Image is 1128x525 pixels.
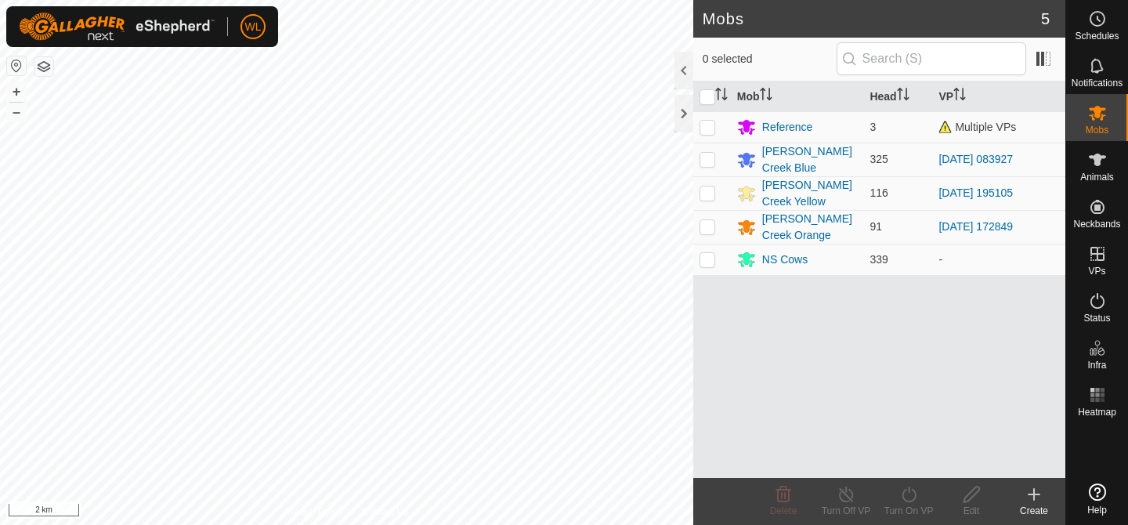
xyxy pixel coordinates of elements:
[762,177,858,210] div: [PERSON_NAME] Creek Yellow
[1087,505,1107,515] span: Help
[815,504,877,518] div: Turn Off VP
[762,211,858,244] div: [PERSON_NAME] Creek Orange
[938,220,1013,233] a: [DATE] 172849
[932,81,1065,112] th: VP
[877,504,940,518] div: Turn On VP
[703,9,1041,28] h2: Mobs
[938,153,1013,165] a: [DATE] 083927
[837,42,1026,75] input: Search (S)
[1066,477,1128,521] a: Help
[938,186,1013,199] a: [DATE] 195105
[1087,360,1106,370] span: Infra
[34,57,53,76] button: Map Layers
[1072,78,1123,88] span: Notifications
[284,505,343,519] a: Privacy Policy
[1086,125,1108,135] span: Mobs
[770,505,797,516] span: Delete
[869,121,876,133] span: 3
[897,90,909,103] p-sorticon: Activate to sort
[1075,31,1119,41] span: Schedules
[1080,172,1114,182] span: Animals
[869,220,882,233] span: 91
[19,13,215,41] img: Gallagher Logo
[940,504,1003,518] div: Edit
[731,81,864,112] th: Mob
[869,253,888,266] span: 339
[1073,219,1120,229] span: Neckbands
[762,143,858,176] div: [PERSON_NAME] Creek Blue
[7,82,26,101] button: +
[932,244,1065,275] td: -
[7,103,26,121] button: –
[1003,504,1065,518] div: Create
[762,119,813,136] div: Reference
[1041,7,1050,31] span: 5
[245,19,262,35] span: WL
[1088,266,1105,276] span: VPs
[715,90,728,103] p-sorticon: Activate to sort
[953,90,966,103] p-sorticon: Activate to sort
[7,56,26,75] button: Reset Map
[869,186,888,199] span: 116
[869,153,888,165] span: 325
[1078,407,1116,417] span: Heatmap
[362,505,408,519] a: Contact Us
[703,51,837,67] span: 0 selected
[863,81,932,112] th: Head
[938,121,1016,133] span: Multiple VPs
[762,252,808,268] div: NS Cows
[1083,313,1110,323] span: Status
[760,90,772,103] p-sorticon: Activate to sort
